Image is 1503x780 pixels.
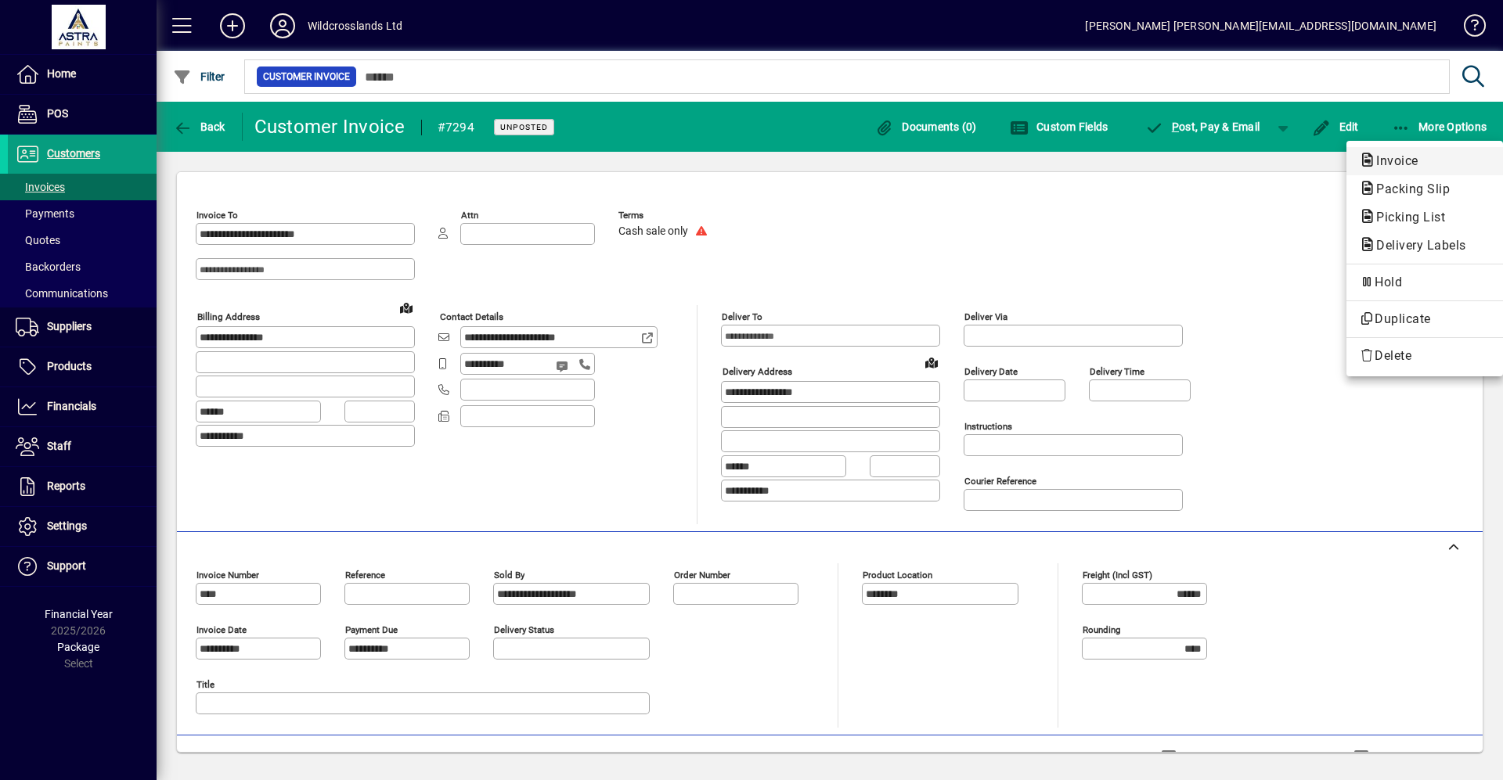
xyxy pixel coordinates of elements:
[1359,210,1453,225] span: Picking List
[1359,153,1426,168] span: Invoice
[1359,347,1490,365] span: Delete
[1359,238,1474,253] span: Delivery Labels
[1359,182,1458,196] span: Packing Slip
[1359,273,1490,292] span: Hold
[1359,310,1490,329] span: Duplicate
